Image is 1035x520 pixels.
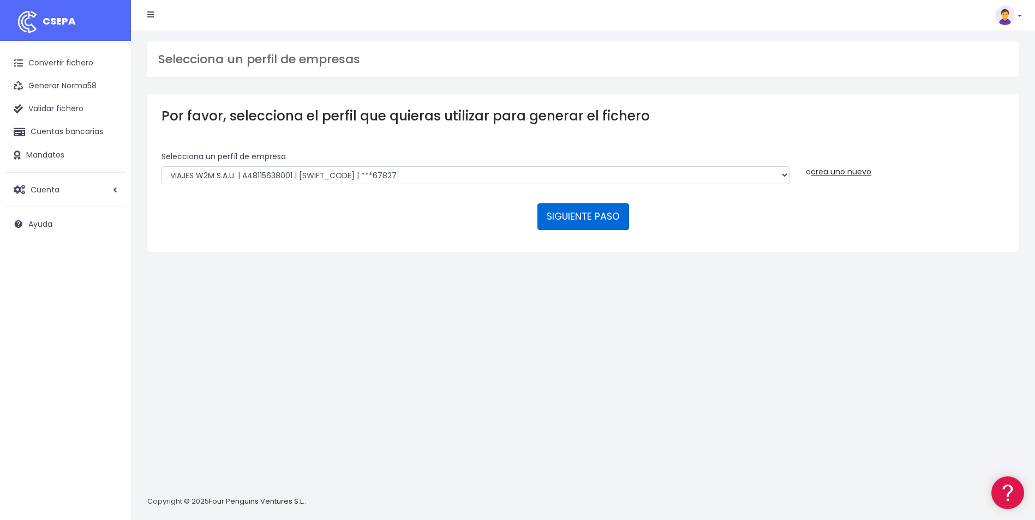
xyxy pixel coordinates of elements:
a: Cuenta [5,178,125,201]
h3: Selecciona un perfil de empresas [158,52,1008,66]
img: profile [995,5,1015,25]
h3: Por favor, selecciona el perfil que quieras utilizar para generar el fichero [161,108,1004,124]
label: Selecciona un perfíl de empresa [161,151,286,162]
a: Validar fichero [5,98,125,120]
span: Cuenta [31,184,59,195]
a: Ayuda [5,213,125,235]
div: o [806,151,1004,178]
a: crea uno nuevo [811,166,871,177]
a: Convertir fichero [5,52,125,75]
button: SIGUIENTE PASO [537,203,629,229]
a: Cuentas bancarias [5,120,125,143]
a: Four Penguins Ventures S.L. [209,496,304,506]
a: Mandatos [5,144,125,167]
p: Copyright © 2025 . [147,496,306,507]
span: Ayuda [28,219,52,229]
a: Generar Norma58 [5,75,125,98]
span: CSEPA [43,14,76,28]
img: logo [14,8,41,35]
